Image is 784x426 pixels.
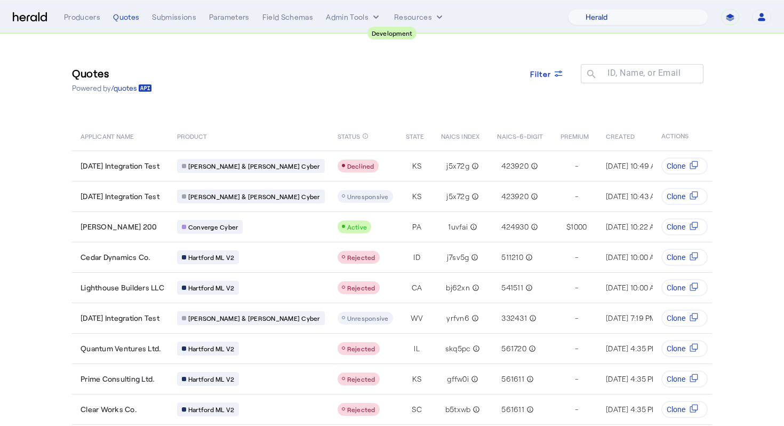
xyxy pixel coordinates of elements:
button: Clone [661,370,708,388]
span: CA [412,282,422,293]
span: NAICS-6-DIGIT [497,130,543,141]
span: j5x72g [446,191,469,202]
button: Filter [522,64,573,83]
span: Converge Cyber [188,223,238,231]
span: KS [412,191,422,202]
span: NAICS INDEX [441,130,479,141]
mat-icon: info_outline [469,161,479,171]
span: 1000 [571,222,587,232]
mat-icon: info_outline [469,374,478,384]
span: PREMIUM [561,130,589,141]
span: 1uvfai [448,222,468,232]
mat-icon: info_outline [469,252,478,263]
span: j5x72g [446,161,469,171]
mat-icon: info_outline [526,343,536,354]
a: /quotes [111,83,152,93]
span: Hartford ML V2 [188,405,235,414]
span: Active [347,223,367,231]
span: [DATE] 10:43 AM [606,192,661,201]
span: - [575,252,578,263]
mat-icon: info_outline [469,191,479,202]
button: Clone [661,340,708,357]
button: Clone [661,218,708,235]
span: [DATE] 10:49 AM [606,161,662,170]
button: Clone [661,279,708,296]
span: [DATE] 4:35 PM [606,374,658,383]
span: Clone [667,222,685,232]
span: IL [414,343,420,354]
mat-icon: info_outline [529,222,538,232]
span: 423920 [501,191,529,202]
span: 561611 [501,404,524,415]
span: yrfvn6 [446,313,469,324]
div: Parameters [209,12,250,22]
span: Prime Consulting Ltd. [81,374,155,384]
span: Quantum Ventures Ltd. [81,343,161,354]
span: Clone [667,191,685,202]
span: [DATE] 10:22 AM [606,222,661,231]
mat-icon: info_outline [529,161,538,171]
mat-icon: info_outline [523,282,533,293]
span: [DATE] Integration Test [81,161,159,171]
mat-icon: info_outline [468,222,477,232]
span: 541511 [501,282,523,293]
span: b5txwb [445,404,471,415]
span: 561720 [501,343,526,354]
span: $ [566,222,571,232]
span: Rejected [347,375,375,383]
mat-icon: info_outline [524,404,534,415]
span: Declined [347,162,374,170]
span: skq5pc [445,343,471,354]
span: Rejected [347,254,375,261]
span: Clone [667,404,685,415]
mat-icon: info_outline [470,343,480,354]
span: Clone [667,282,685,293]
span: WV [411,313,423,324]
span: KS [412,161,422,171]
span: APPLICANT NAME [81,130,134,141]
span: Rejected [347,406,375,413]
span: Clone [667,313,685,324]
span: 423920 [501,161,529,171]
span: Clear Works Co. [81,404,137,415]
span: j7sv5g [447,252,469,263]
th: ACTIONS [653,121,713,151]
span: 511210 [501,252,523,263]
mat-label: ID, Name, or Email [607,68,681,78]
span: Hartford ML V2 [188,375,235,383]
span: Unresponsive [347,314,389,322]
mat-icon: info_outline [524,374,534,384]
span: - [575,374,578,384]
span: [DATE] Integration Test [81,191,159,202]
span: PA [412,222,421,232]
span: Hartford ML V2 [188,283,235,292]
span: [DATE] 4:35 PM [606,405,658,414]
span: Filter [530,68,551,80]
span: [DATE] 4:35 PM [606,344,658,353]
span: Rejected [347,284,375,291]
span: [PERSON_NAME] & [PERSON_NAME] Cyber [188,162,320,170]
mat-icon: info_outline [470,404,480,415]
span: Clone [667,374,685,384]
span: gffw0i [447,374,469,384]
span: [DATE] Integration Test [81,313,159,324]
span: [PERSON_NAME] & [PERSON_NAME] Cyber [188,314,320,322]
p: Powered by [72,83,152,93]
span: - [575,161,578,171]
span: Clone [667,252,685,263]
div: Development [367,27,417,40]
span: KS [412,374,422,384]
span: [PERSON_NAME] 200 [81,222,157,232]
span: - [575,404,578,415]
h3: Quotes [72,66,152,81]
span: [DATE] 10:00 AM [606,283,661,292]
mat-icon: info_outline [362,130,369,142]
span: [DATE] 7:19 PM [606,313,656,322]
button: internal dropdown menu [326,12,381,22]
span: STATUS [338,130,361,141]
span: Clone [667,161,685,171]
span: Lighthouse Builders LLC [81,282,164,293]
span: - [575,191,578,202]
span: - [575,313,578,324]
button: Clone [661,310,708,327]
